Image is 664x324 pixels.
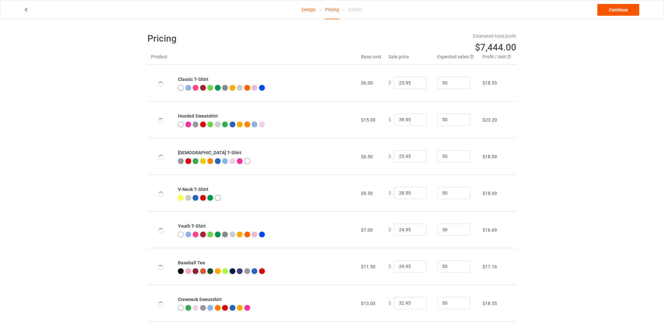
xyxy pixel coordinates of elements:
[483,154,497,159] span: $18.09
[361,154,373,159] span: $6.50
[361,264,375,269] span: $11.50
[434,53,479,65] th: Expected sales
[598,4,639,16] a: Continue
[483,117,497,123] span: $23.20
[389,190,391,196] span: $
[361,117,375,123] span: $15.00
[483,264,497,269] span: $17.16
[483,80,497,86] span: $18.55
[325,0,339,19] div: Pricing
[147,33,328,45] h1: Pricing
[389,117,391,122] span: $
[222,85,228,91] img: heather_texture.png
[389,227,391,232] span: $
[389,80,391,86] span: $
[483,227,497,233] span: $16.69
[475,42,517,53] span: $7,444.00
[178,187,208,192] b: V-Neck T-Shirt
[178,260,205,265] b: Baseball Tee
[385,53,434,65] th: Sale price
[389,154,391,159] span: $
[389,300,391,306] span: $
[222,232,228,238] img: heather_texture.png
[361,227,373,233] span: $7.00
[244,268,250,274] img: heather_texture.png
[147,53,174,65] th: Product
[178,113,218,119] b: Hooded Sweatshirt
[361,80,373,86] span: $6.00
[178,297,222,302] b: Crewneck Sweatshirt
[337,33,517,39] div: Estimated total profit
[178,150,241,155] b: [DEMOGRAPHIC_DATA] T-Shirt
[479,53,517,65] th: Profit / Unit
[302,0,316,19] a: Design
[361,301,375,306] span: $13.00
[357,53,385,65] th: Base cost
[389,264,391,269] span: $
[483,301,497,306] span: $18.55
[178,77,208,82] b: Classic T-Shirt
[361,191,373,196] span: $9.50
[483,191,497,196] span: $18.09
[348,0,362,19] div: Details
[178,223,206,229] b: Youth T-Shirt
